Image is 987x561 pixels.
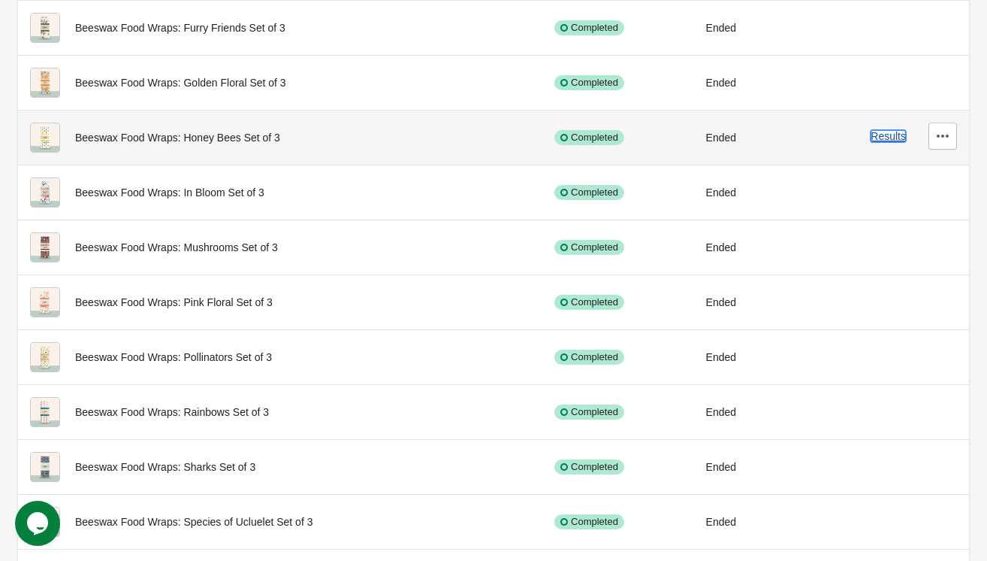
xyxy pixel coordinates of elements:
div: Ended [706,13,777,43]
div: Ended [706,177,777,208]
div: Completed [554,295,624,310]
div: Ended [706,68,777,98]
div: Completed [554,405,624,420]
div: Beeswax Food Wraps: In Bloom Set of 3 [30,177,527,208]
div: Beeswax Food Wraps: Mushrooms Set of 3 [30,232,527,262]
div: Completed [554,459,624,475]
div: Beeswax Food Wraps: Sharks Set of 3 [30,452,527,482]
div: Completed [554,350,624,365]
div: Ended [706,397,777,427]
div: Completed [554,75,624,90]
div: Ended [706,123,777,153]
div: Beeswax Food Wraps: Pollinators Set of 3 [30,342,527,372]
iframe: chat widget [15,501,63,546]
div: Completed [554,20,624,35]
div: Completed [554,130,624,145]
div: Ended [706,452,777,482]
div: Completed [554,185,624,200]
div: Beeswax Food Wraps: Golden Floral Set of 3 [30,68,527,98]
div: Beeswax Food Wraps: Furry Friends Set of 3 [30,13,527,43]
div: Beeswax Food Wraps: Rainbows Set of 3 [30,397,527,427]
div: Beeswax Food Wraps: Species of Ucluelet Set of 3 [30,507,527,537]
div: Completed [554,240,624,255]
div: Beeswax Food Wraps: Honey Bees Set of 3 [30,123,527,153]
div: Ended [706,232,777,262]
div: Ended [706,507,777,537]
div: Completed [554,514,624,529]
div: Beeswax Food Wraps: Pink Floral Set of 3 [30,287,527,317]
button: Results [871,130,906,142]
div: Ended [706,342,777,372]
div: Ended [706,287,777,317]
